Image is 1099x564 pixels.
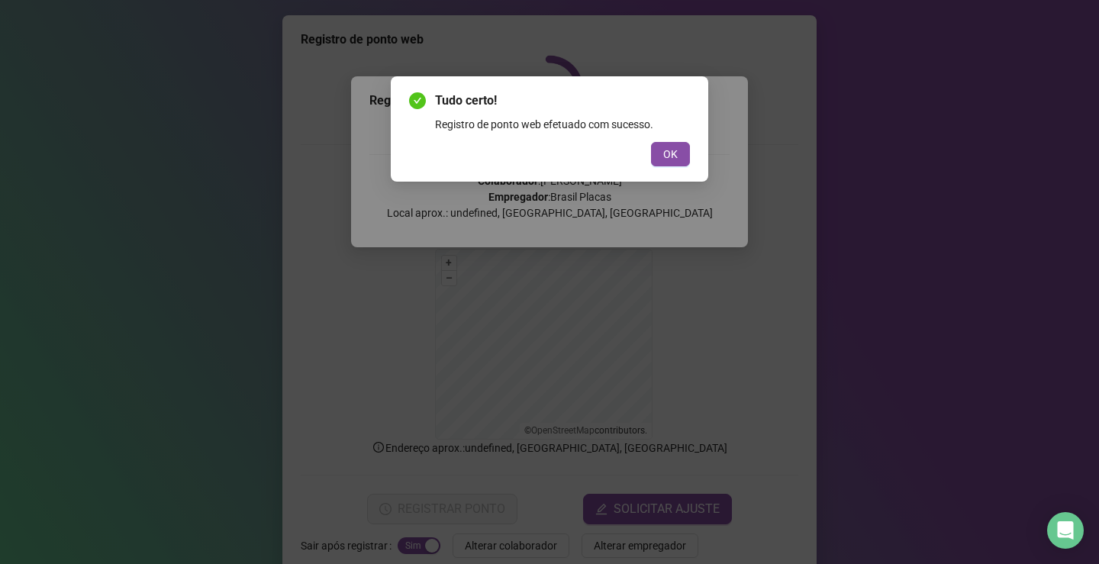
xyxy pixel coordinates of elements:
div: Open Intercom Messenger [1047,512,1084,549]
span: OK [663,146,678,163]
span: check-circle [409,92,426,109]
div: Registro de ponto web efetuado com sucesso. [435,116,690,133]
span: Tudo certo! [435,92,690,110]
button: OK [651,142,690,166]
